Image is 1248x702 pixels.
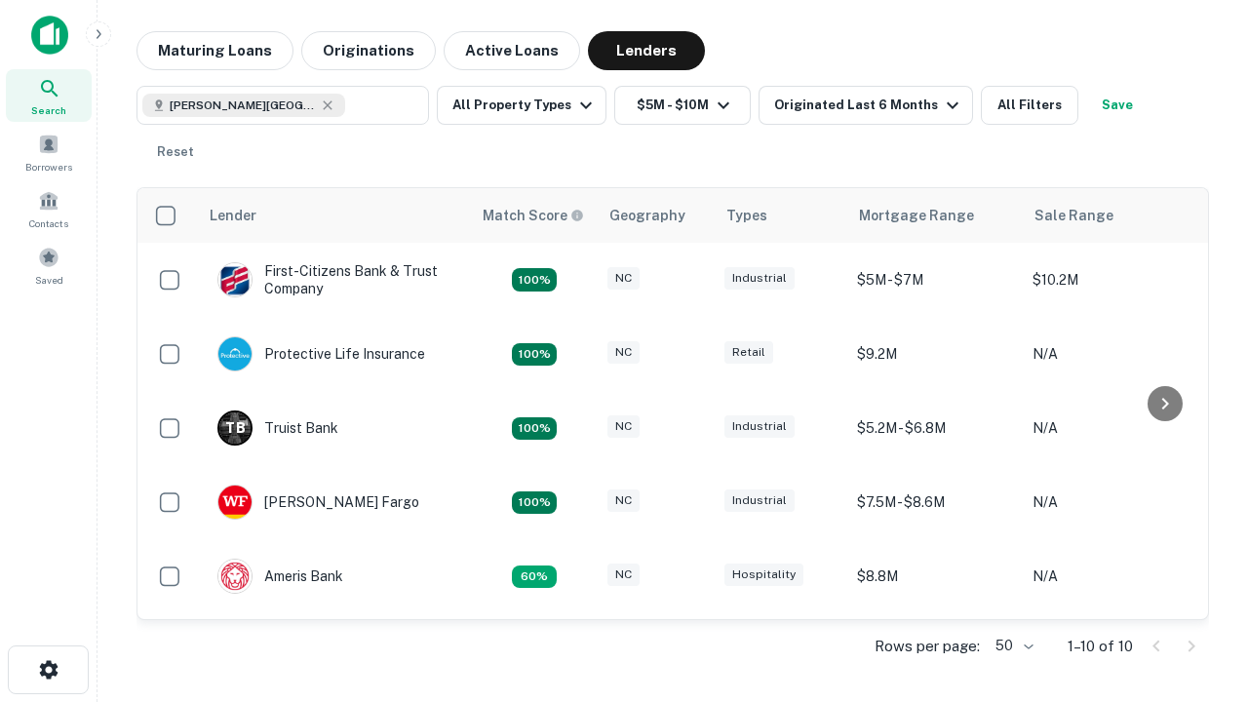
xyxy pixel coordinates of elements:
[1023,243,1198,317] td: $10.2M
[225,418,245,439] p: T B
[25,159,72,175] span: Borrowers
[1023,391,1198,465] td: N/A
[607,341,640,364] div: NC
[218,337,252,370] img: picture
[1023,317,1198,391] td: N/A
[144,133,207,172] button: Reset
[607,564,640,586] div: NC
[715,188,847,243] th: Types
[774,94,964,117] div: Originated Last 6 Months
[218,486,252,519] img: picture
[301,31,436,70] button: Originations
[512,268,557,292] div: Matching Properties: 2, hasApolloMatch: undefined
[724,341,773,364] div: Retail
[847,243,1023,317] td: $5M - $7M
[588,31,705,70] button: Lenders
[1086,86,1149,125] button: Save your search to get updates of matches that match your search criteria.
[724,564,803,586] div: Hospitality
[6,239,92,292] a: Saved
[512,491,557,515] div: Matching Properties: 2, hasApolloMatch: undefined
[512,417,557,441] div: Matching Properties: 3, hasApolloMatch: undefined
[847,317,1023,391] td: $9.2M
[724,267,795,290] div: Industrial
[1023,539,1198,613] td: N/A
[31,102,66,118] span: Search
[437,86,606,125] button: All Property Types
[218,560,252,593] img: picture
[598,188,715,243] th: Geography
[483,205,584,226] div: Capitalize uses an advanced AI algorithm to match your search with the best lender. The match sco...
[1023,613,1198,687] td: N/A
[847,613,1023,687] td: $9.2M
[1034,204,1113,227] div: Sale Range
[198,188,471,243] th: Lender
[217,262,451,297] div: First-citizens Bank & Trust Company
[217,336,425,371] div: Protective Life Insurance
[1068,635,1133,658] p: 1–10 of 10
[981,86,1078,125] button: All Filters
[607,489,640,512] div: NC
[512,565,557,589] div: Matching Properties: 1, hasApolloMatch: undefined
[218,263,252,296] img: picture
[210,204,256,227] div: Lender
[471,188,598,243] th: Capitalize uses an advanced AI algorithm to match your search with the best lender. The match sco...
[726,204,767,227] div: Types
[875,635,980,658] p: Rows per page:
[607,415,640,438] div: NC
[217,485,419,520] div: [PERSON_NAME] Fargo
[444,31,580,70] button: Active Loans
[614,86,751,125] button: $5M - $10M
[483,205,580,226] h6: Match Score
[847,465,1023,539] td: $7.5M - $8.6M
[1023,465,1198,539] td: N/A
[847,539,1023,613] td: $8.8M
[724,415,795,438] div: Industrial
[988,632,1036,660] div: 50
[609,204,685,227] div: Geography
[759,86,973,125] button: Originated Last 6 Months
[35,272,63,288] span: Saved
[6,182,92,235] a: Contacts
[847,188,1023,243] th: Mortgage Range
[31,16,68,55] img: capitalize-icon.png
[859,204,974,227] div: Mortgage Range
[6,69,92,122] a: Search
[217,410,338,446] div: Truist Bank
[6,126,92,178] a: Borrowers
[724,489,795,512] div: Industrial
[29,215,68,231] span: Contacts
[847,391,1023,465] td: $5.2M - $6.8M
[1150,484,1248,577] iframe: Chat Widget
[512,343,557,367] div: Matching Properties: 2, hasApolloMatch: undefined
[1023,188,1198,243] th: Sale Range
[607,267,640,290] div: NC
[170,97,316,114] span: [PERSON_NAME][GEOGRAPHIC_DATA], [GEOGRAPHIC_DATA]
[217,559,343,594] div: Ameris Bank
[136,31,293,70] button: Maturing Loans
